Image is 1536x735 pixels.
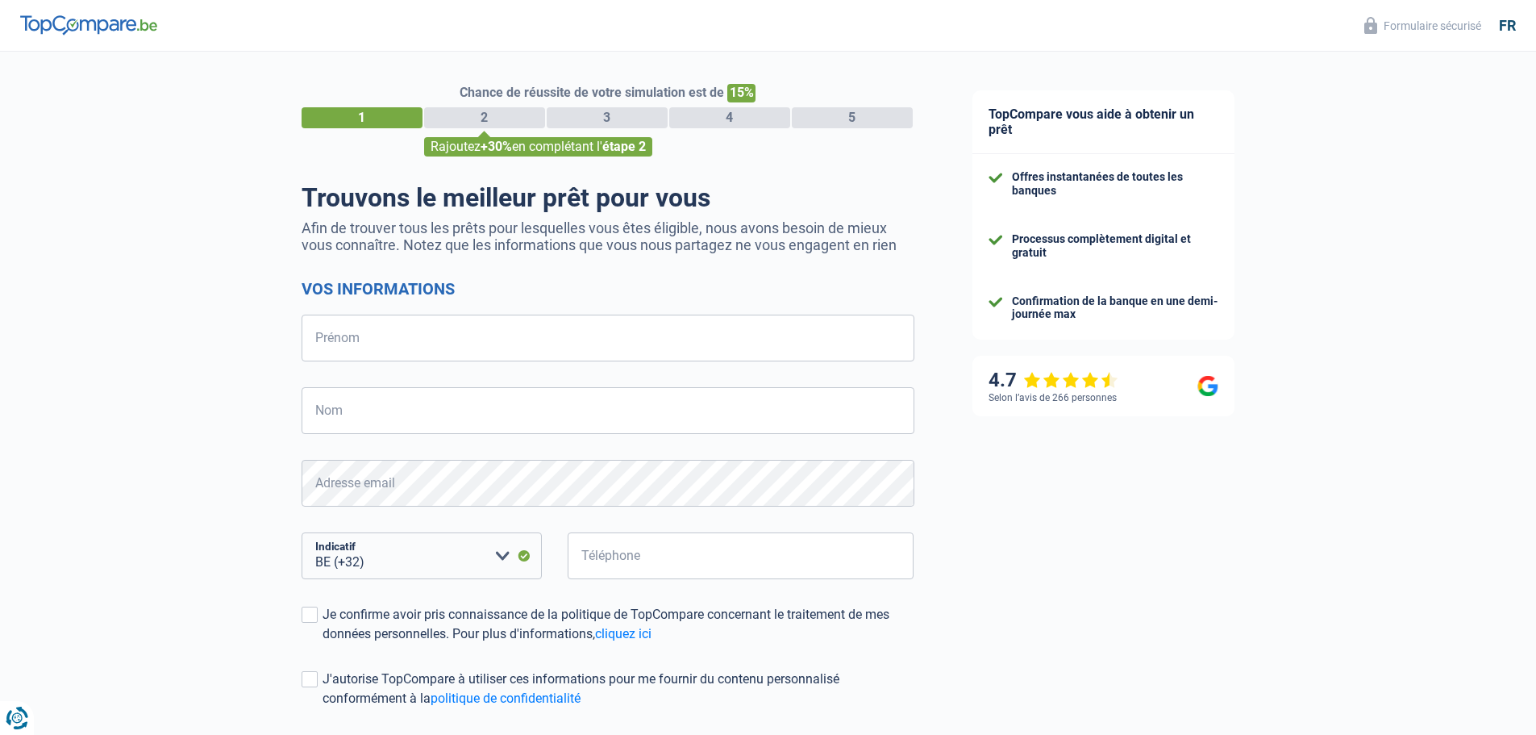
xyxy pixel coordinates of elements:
input: 401020304 [568,532,914,579]
div: TopCompare vous aide à obtenir un prêt [972,90,1234,154]
span: 15% [727,84,756,102]
div: Je confirme avoir pris connaissance de la politique de TopCompare concernant le traitement de mes... [323,605,914,644]
div: Offres instantanées de toutes les banques [1012,170,1218,198]
div: fr [1499,17,1516,35]
a: cliquez ici [595,626,651,641]
img: TopCompare Logo [20,15,157,35]
div: 4 [669,107,790,128]
p: Afin de trouver tous les prêts pour lesquelles vous êtes éligible, nous avons besoin de mieux vou... [302,219,914,253]
div: 2 [424,107,545,128]
div: 1 [302,107,423,128]
div: Rajoutez en complétant l' [424,137,652,157]
span: Chance de réussite de votre simulation est de [460,85,724,100]
a: politique de confidentialité [431,691,581,706]
div: Processus complètement digital et gratuit [1012,232,1218,260]
div: 3 [547,107,668,128]
div: 4.7 [989,369,1118,392]
span: étape 2 [602,139,646,154]
div: Selon l’avis de 266 personnes [989,392,1117,403]
h2: Vos informations [302,279,914,299]
button: Formulaire sécurisé [1355,12,1491,39]
span: +30% [481,139,512,154]
div: Confirmation de la banque en une demi-journée max [1012,294,1218,322]
div: 5 [792,107,913,128]
h1: Trouvons le meilleur prêt pour vous [302,182,914,213]
div: J'autorise TopCompare à utiliser ces informations pour me fournir du contenu personnalisé conform... [323,670,914,708]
